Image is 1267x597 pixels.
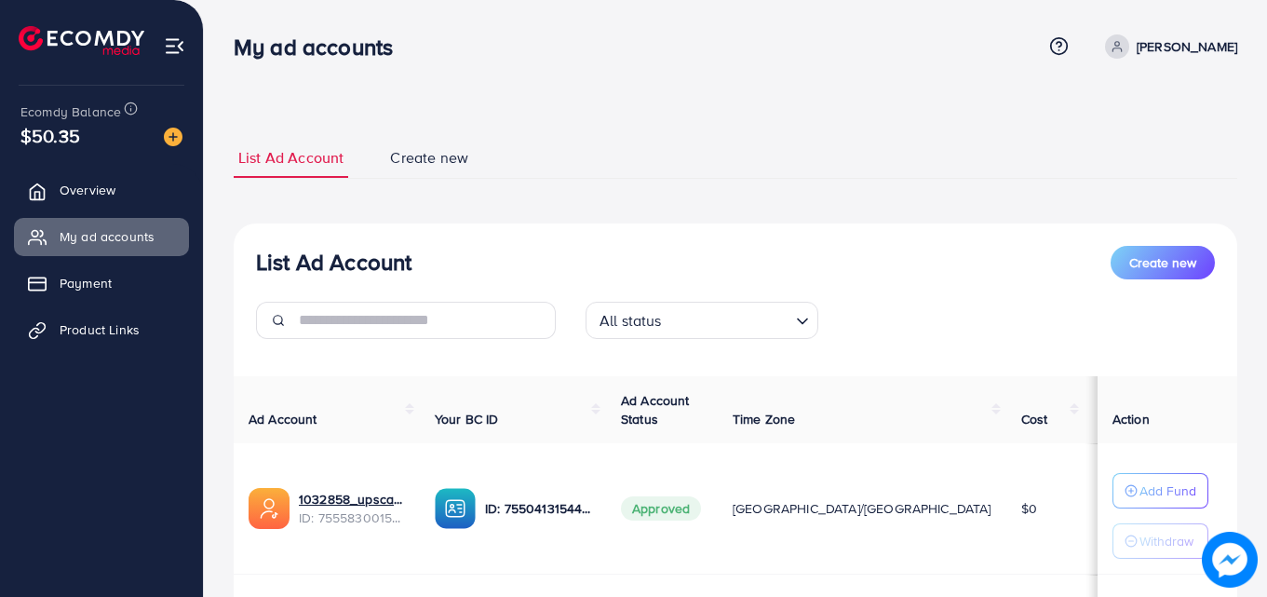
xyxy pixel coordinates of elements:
span: My ad accounts [60,227,155,246]
img: ic-ads-acc.e4c84228.svg [249,488,290,529]
span: All status [596,307,666,334]
p: [PERSON_NAME] [1137,35,1237,58]
img: image [1206,536,1253,583]
div: Search for option [586,302,818,339]
a: [PERSON_NAME] [1098,34,1237,59]
img: logo [19,26,144,55]
input: Search for option [667,304,789,334]
span: Create new [1129,253,1196,272]
p: Add Fund [1139,480,1196,502]
span: Approved [621,496,701,521]
h3: My ad accounts [234,34,408,61]
a: Overview [14,171,189,209]
span: List Ad Account [238,147,344,169]
a: Payment [14,265,189,302]
div: <span class='underline'>1032858_upscaler marketing 1_1759228794892</span></br>7555830015561351185 [299,490,405,528]
span: Cost [1021,410,1048,428]
a: My ad accounts [14,218,189,255]
button: Add Fund [1112,473,1208,509]
span: Product Links [60,320,140,339]
span: Ecomdy Balance [20,102,121,121]
span: Ad Account Status [621,391,690,428]
img: image [164,128,182,146]
span: [GEOGRAPHIC_DATA]/[GEOGRAPHIC_DATA] [733,499,991,518]
span: Overview [60,181,115,199]
p: Withdraw [1139,530,1193,552]
span: Time Zone [733,410,795,428]
img: ic-ba-acc.ded83a64.svg [435,488,476,529]
h3: List Ad Account [256,249,411,276]
span: Payment [60,274,112,292]
span: Ad Account [249,410,317,428]
a: Product Links [14,311,189,348]
img: menu [164,35,185,57]
span: Create new [390,147,468,169]
p: ID: 7550413154430468104 [485,497,591,520]
a: 1032858_upscaler marketing 1_1759228794892 [299,490,405,509]
span: $0 [1021,499,1037,518]
span: $50.35 [20,122,80,149]
span: ID: 7555830015561351185 [299,509,405,527]
span: Your BC ID [435,410,499,428]
button: Create new [1111,246,1215,279]
button: Withdraw [1112,523,1208,559]
span: Action [1112,410,1150,428]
